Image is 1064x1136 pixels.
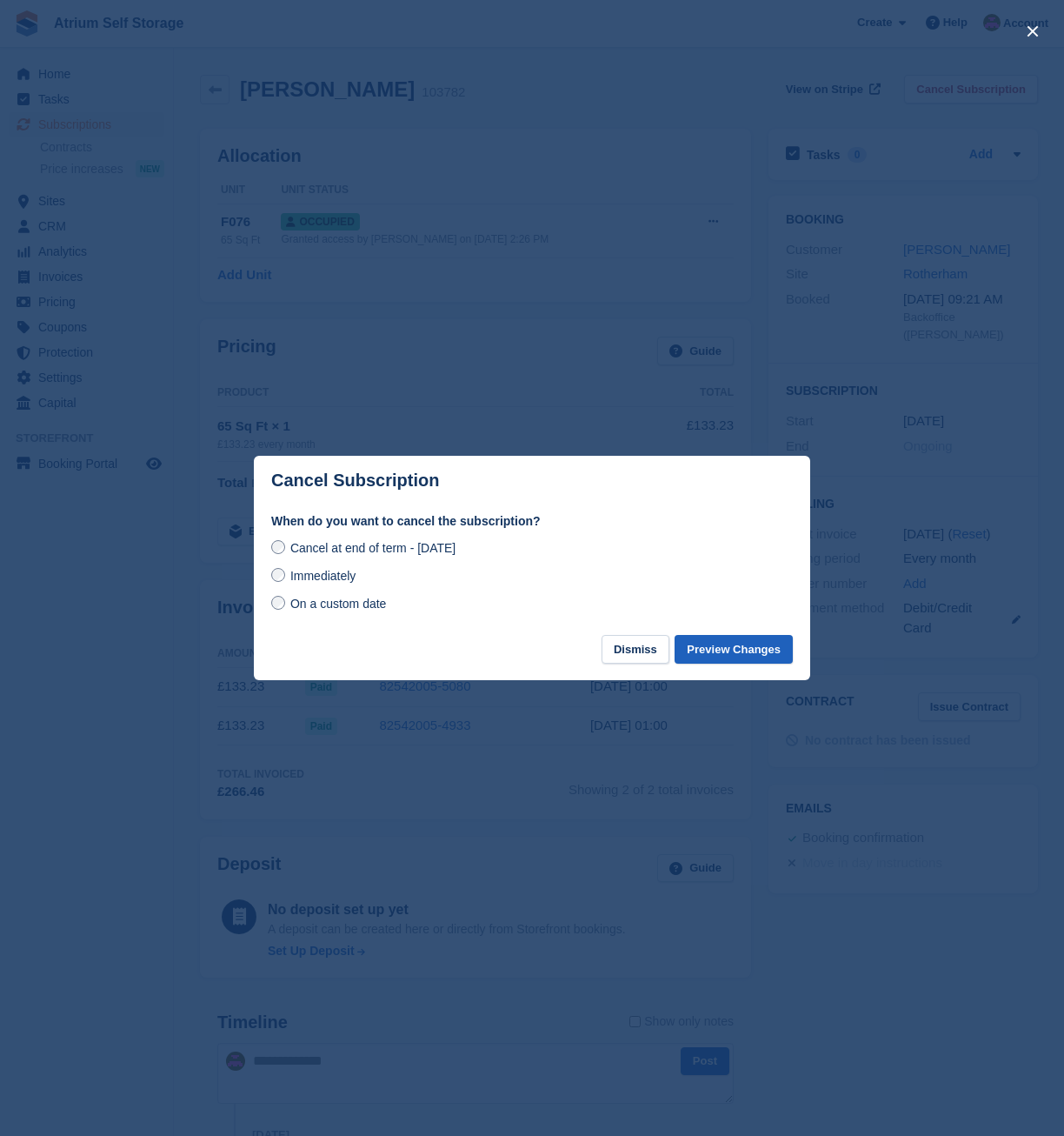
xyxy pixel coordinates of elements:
[290,597,387,611] span: On a custom date
[271,540,285,554] input: Cancel at end of term - [DATE]
[290,541,456,555] span: Cancel at end of term - [DATE]
[1019,17,1047,45] button: close
[271,512,793,531] label: When do you want to cancel the subscription?
[271,596,285,610] input: On a custom date
[290,569,356,583] span: Immediately
[271,568,285,582] input: Immediately
[602,635,669,664] button: Dismiss
[271,471,439,491] p: Cancel Subscription
[675,635,793,664] button: Preview Changes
